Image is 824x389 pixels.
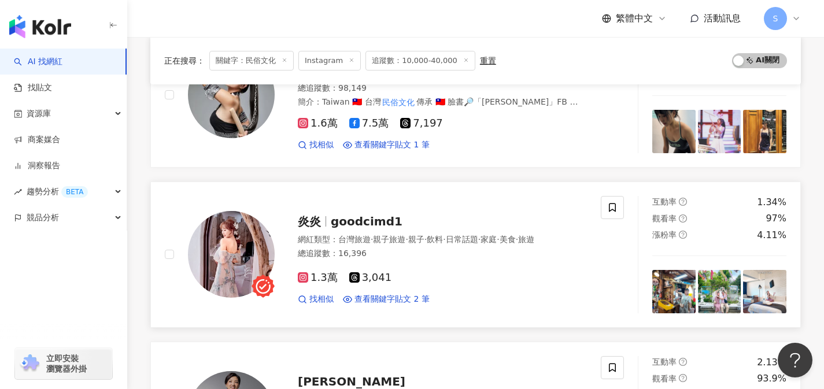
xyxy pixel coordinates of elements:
[298,214,321,228] span: 炎炎
[446,235,478,244] span: 日常話題
[704,13,741,24] span: 活動訊息
[14,160,60,172] a: 洞察報告
[381,96,417,109] mark: 民俗文化
[298,83,587,94] div: 總追蹤數 ： 98,149
[516,235,518,244] span: ·
[427,235,443,244] span: 飲料
[150,181,801,328] a: KOL Avatar炎炎goodcimd1網紅類型：台灣旅遊·親子旅遊·親子·飲料·日常話題·家庭·美食·旅遊總追蹤數：16,3961.3萬3,041找相似查看關鍵字貼文 2 筆互動率quest...
[331,214,402,228] span: goodcimd1
[27,179,88,205] span: 趨勢分析
[309,139,334,151] span: 找相似
[298,97,579,118] span: 傳承 🇹🇼 臉書🔎「[PERSON_NAME]」FB 🔗「@ fang0822」 ✨👇🏽工作邀約請點開連結👇🏽✨
[150,21,801,168] a: KOL Avatar[PERSON_NAME]網紅類型：藝術與娛樂·教育與學習·家庭·美食·醫療與健康·運動總追蹤數：98,149簡介：Taiwan 🇹🇼 台灣民俗文化傳承 🇹🇼 臉書🔎「[PE...
[14,56,62,68] a: searchAI 找網紅
[298,139,334,151] a: 找相似
[757,196,786,209] div: 1.34%
[652,270,696,313] img: post-image
[480,56,496,65] div: 重置
[500,235,516,244] span: 美食
[679,358,687,366] span: question-circle
[298,117,338,129] span: 1.6萬
[481,235,497,244] span: 家庭
[349,117,389,129] span: 7.5萬
[188,51,275,138] img: KOL Avatar
[400,117,443,129] span: 7,197
[424,235,427,244] span: ·
[14,188,22,196] span: rise
[757,229,786,242] div: 4.11%
[27,205,59,231] span: 競品分析
[766,212,786,225] div: 97%
[652,374,677,383] span: 觀看率
[373,235,405,244] span: 親子旅遊
[365,51,475,71] span: 追蹤數：10,000-40,000
[371,235,373,244] span: ·
[298,375,405,388] span: [PERSON_NAME]
[164,56,205,65] span: 正在搜尋 ：
[322,97,381,106] span: Taiwan 🇹🇼 台灣
[757,356,786,369] div: 2.13%
[354,139,430,151] span: 查看關鍵字貼文 1 筆
[14,134,60,146] a: 商案媒合
[338,235,371,244] span: 台灣旅遊
[652,357,677,366] span: 互動率
[343,294,430,305] a: 查看關鍵字貼文 2 筆
[652,197,677,206] span: 互動率
[757,372,786,385] div: 93.9%
[518,235,534,244] span: 旅遊
[61,186,88,198] div: BETA
[679,374,687,382] span: question-circle
[309,294,334,305] span: 找相似
[679,214,687,223] span: question-circle
[652,230,677,239] span: 漲粉率
[478,235,481,244] span: ·
[9,15,71,38] img: logo
[652,110,696,153] img: post-image
[343,139,430,151] a: 查看關鍵字貼文 1 筆
[652,214,677,223] span: 觀看率
[616,12,653,25] span: 繁體中文
[443,235,445,244] span: ·
[209,51,294,71] span: 關鍵字：民俗文化
[405,235,408,244] span: ·
[15,348,112,379] a: chrome extension立即安裝 瀏覽器外掛
[298,234,587,246] div: 網紅類型 ：
[298,294,334,305] a: 找相似
[298,51,361,71] span: Instagram
[679,231,687,239] span: question-circle
[743,270,786,313] img: post-image
[349,272,392,284] span: 3,041
[698,110,741,153] img: post-image
[46,353,87,374] span: 立即安裝 瀏覽器外掛
[497,235,499,244] span: ·
[27,101,51,127] span: 資源庫
[298,272,338,284] span: 1.3萬
[298,248,587,260] div: 總追蹤數 ： 16,396
[743,110,786,153] img: post-image
[698,270,741,313] img: post-image
[408,235,424,244] span: 親子
[14,82,52,94] a: 找貼文
[188,211,275,298] img: KOL Avatar
[679,198,687,206] span: question-circle
[19,354,41,373] img: chrome extension
[354,294,430,305] span: 查看關鍵字貼文 2 筆
[773,12,778,25] span: S
[778,343,812,377] iframe: Help Scout Beacon - Open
